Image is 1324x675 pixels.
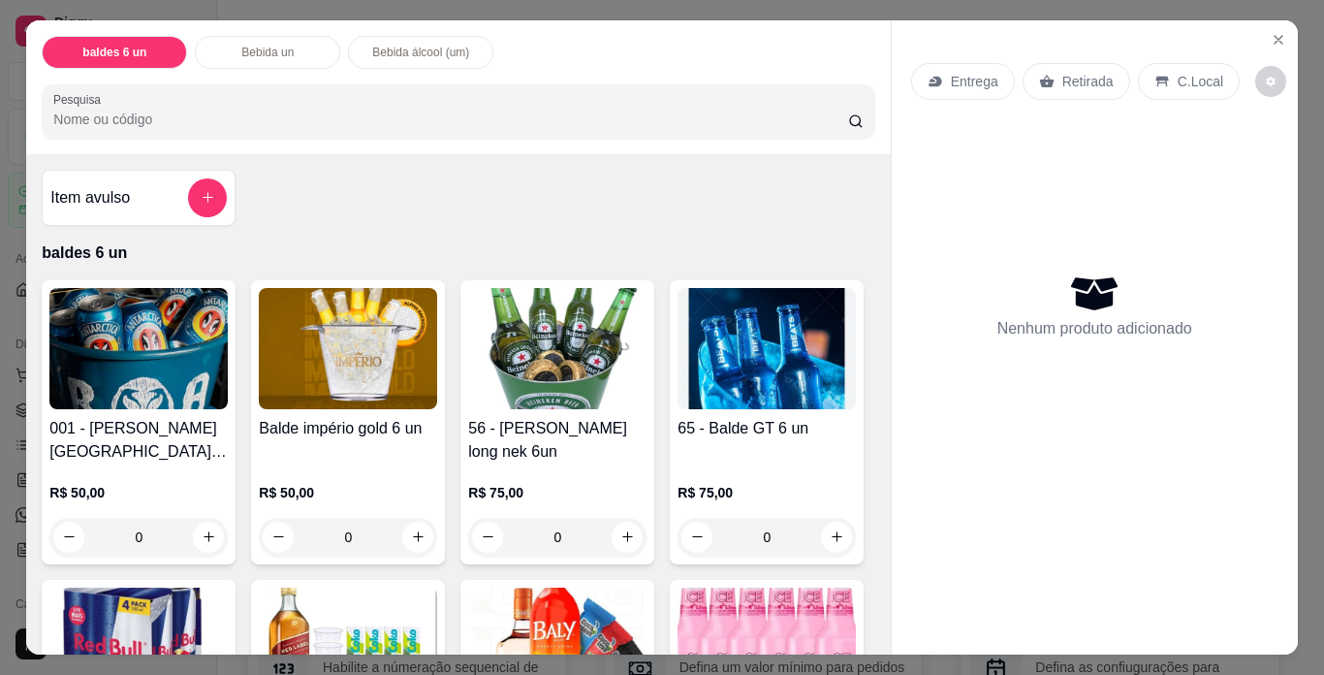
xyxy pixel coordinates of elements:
[472,522,503,553] button: decrease-product-quantity
[997,317,1192,340] p: Nenhum produto adicionado
[678,417,856,440] h4: 65 - Balde GT 6 un
[1255,66,1286,97] button: decrease-product-quantity
[402,522,433,553] button: increase-product-quantity
[951,72,998,91] p: Entrega
[678,483,856,502] p: R$ 75,00
[468,483,646,502] p: R$ 75,00
[372,45,469,60] p: Bebida álcool (um)
[1062,72,1114,91] p: Retirada
[821,522,852,553] button: increase-product-quantity
[53,522,84,553] button: decrease-product-quantity
[49,483,228,502] p: R$ 50,00
[259,417,437,440] h4: Balde império gold 6 un
[241,45,294,60] p: Bebida un
[263,522,294,553] button: decrease-product-quantity
[259,483,437,502] p: R$ 50,00
[49,288,228,409] img: product-image
[53,91,108,108] label: Pesquisa
[259,288,437,409] img: product-image
[193,522,224,553] button: increase-product-quantity
[188,178,227,217] button: add-separate-item
[49,417,228,464] h4: 001 - [PERSON_NAME] [GEOGRAPHIC_DATA] 473 (6un)
[468,288,646,409] img: product-image
[42,241,874,265] p: baldes 6 un
[1263,24,1294,55] button: Close
[53,110,848,129] input: Pesquisa
[468,417,646,464] h4: 56 - [PERSON_NAME] long nek 6un
[612,522,643,553] button: increase-product-quantity
[681,522,712,553] button: decrease-product-quantity
[1178,72,1223,91] p: C.Local
[82,45,146,60] p: baldes 6 un
[50,186,130,209] h4: Item avulso
[678,288,856,409] img: product-image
